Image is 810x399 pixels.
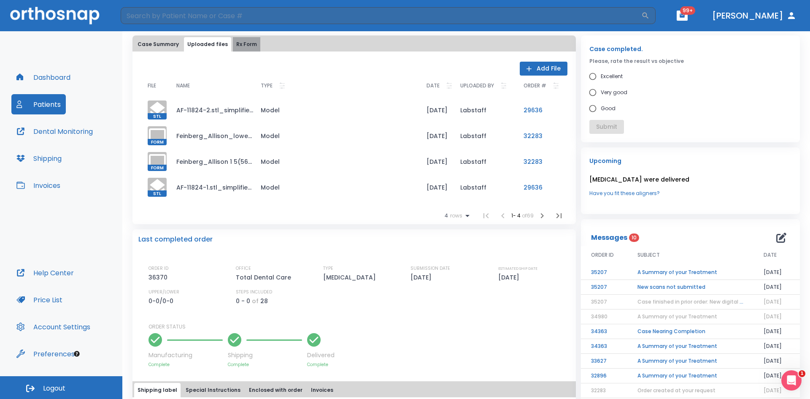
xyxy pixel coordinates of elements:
[454,174,517,200] td: Labstaff
[410,265,450,272] p: SUBMISSION DATE
[581,339,627,354] td: 34363
[589,190,791,197] a: Have you fit these aligners?
[637,387,715,394] span: Order created at your request
[323,265,333,272] p: TYPE
[148,351,223,360] p: Manufacturing
[246,383,306,397] button: Enclosed with order
[753,265,800,280] td: [DATE]
[11,344,80,364] button: Preferences
[460,81,494,91] p: UPLOADED BY
[581,354,627,369] td: 33627
[170,123,254,149] td: Feinberg_Allison_lower_1-5_upper_0-5.form
[170,97,254,123] td: AF-11824-2.stl_simplified.stl
[148,296,176,306] p: 0-0/0-0
[589,44,791,54] p: Case completed.
[410,272,435,282] p: [DATE]
[524,81,546,91] p: ORDER #
[233,37,260,52] button: Rx Form
[511,212,522,219] span: 1 - 4
[420,149,454,174] td: [DATE]
[11,67,76,87] button: Dashboard
[261,81,273,91] p: TYPE
[73,350,81,358] div: Tooltip anchor
[454,123,517,149] td: Labstaff
[182,383,244,397] button: Special Instructions
[307,351,335,360] p: Delivered
[454,97,517,123] td: Labstaff
[420,123,454,149] td: [DATE]
[11,148,67,168] button: Shipping
[420,174,454,200] td: [DATE]
[11,317,95,337] button: Account Settings
[260,296,268,306] p: 28
[148,113,167,119] span: STL
[11,263,79,283] button: Help Center
[427,81,440,91] p: DATE
[601,103,616,114] span: Good
[498,272,522,282] p: [DATE]
[170,149,254,174] td: Feinberg_Allison 1 5(56-60).form
[148,165,167,171] span: FORM
[627,280,753,295] td: New scans not submitted
[254,97,420,123] td: Model
[581,369,627,383] td: 32896
[454,149,517,174] td: Labstaff
[589,156,791,166] p: Upcoming
[420,97,454,123] td: [DATE]
[148,361,223,368] p: Complete
[781,370,802,391] iframe: Intercom live chat
[176,83,190,88] span: NAME
[236,265,251,272] p: OFFICE
[591,387,606,394] span: 32283
[627,324,753,339] td: Case Nearing Completion
[799,370,805,377] span: 1
[581,280,627,295] td: 35207
[11,94,66,114] button: Patients
[43,384,65,393] span: Logout
[753,354,800,369] td: [DATE]
[627,339,753,354] td: A Summary of your Treatment
[11,121,98,141] button: Dental Monitoring
[323,272,379,282] p: [MEDICAL_DATA]
[184,37,231,52] button: Uploaded files
[517,97,567,123] td: 29636
[148,265,168,272] p: ORDER ID
[11,175,65,195] a: Invoices
[308,383,337,397] button: Invoices
[148,83,156,88] span: FILE
[753,324,800,339] td: [DATE]
[254,123,420,149] td: Model
[121,7,641,24] input: Search by Patient Name or Case #
[517,123,567,149] td: 32283
[134,37,182,52] button: Case Summary
[138,234,213,244] p: Last completed order
[170,174,254,200] td: AF-11824-1.stl_simplified.stl
[254,174,420,200] td: Model
[709,8,800,23] button: [PERSON_NAME]
[448,213,462,219] span: rows
[764,387,782,394] span: [DATE]
[764,313,782,320] span: [DATE]
[753,369,800,383] td: [DATE]
[581,265,627,280] td: 35207
[134,383,574,397] div: tabs
[517,149,567,174] td: 32283
[589,174,791,185] p: [MEDICAL_DATA] were delivered
[517,174,567,200] td: 29636
[148,139,167,145] span: FORM
[591,298,607,305] span: 35207
[627,369,753,383] td: A Summary of your Treatment
[148,288,179,296] p: UPPER/LOWER
[637,251,660,259] span: SUBJECT
[591,233,627,243] p: Messages
[148,323,570,331] p: ORDER STATUS
[522,212,534,219] span: of 69
[11,290,67,310] a: Price List
[252,296,259,306] p: of
[236,296,250,306] p: 0 - 0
